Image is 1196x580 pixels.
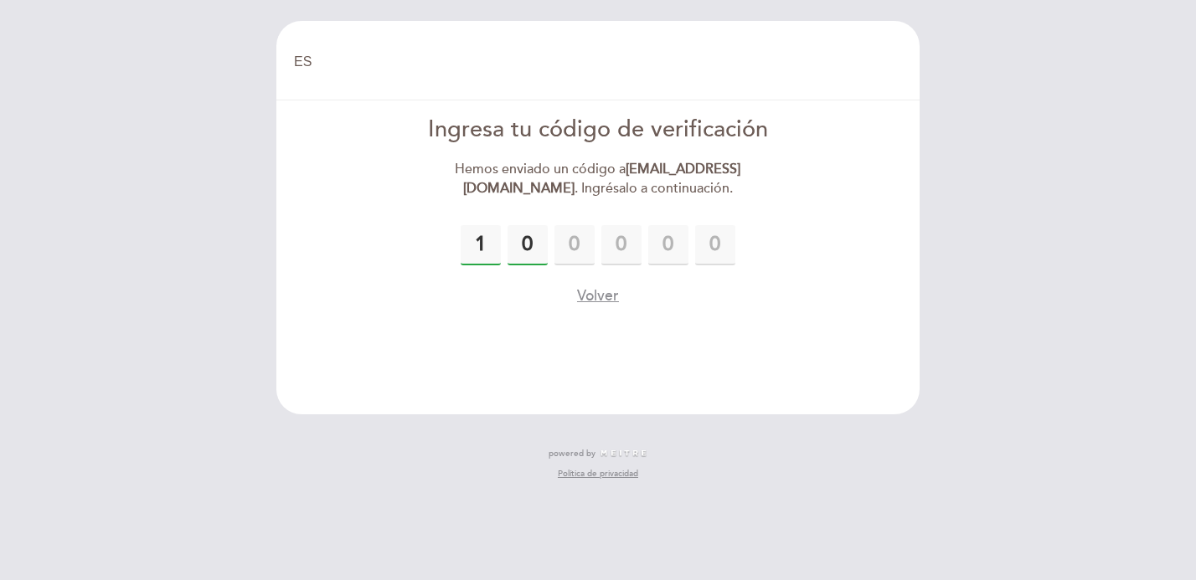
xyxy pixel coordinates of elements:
[601,225,642,265] input: 0
[600,449,647,458] img: MEITRE
[463,161,741,197] strong: [EMAIL_ADDRESS][DOMAIN_NAME]
[648,225,688,265] input: 0
[406,160,791,198] div: Hemos enviado un código a . Ingrésalo a continuación.
[549,448,647,459] a: powered by
[558,468,638,480] a: Política de privacidad
[461,225,501,265] input: 0
[508,225,548,265] input: 0
[406,114,791,146] div: Ingresa tu código de verificación
[549,448,595,459] span: powered by
[695,225,735,265] input: 0
[577,285,619,306] button: Volver
[554,225,595,265] input: 0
